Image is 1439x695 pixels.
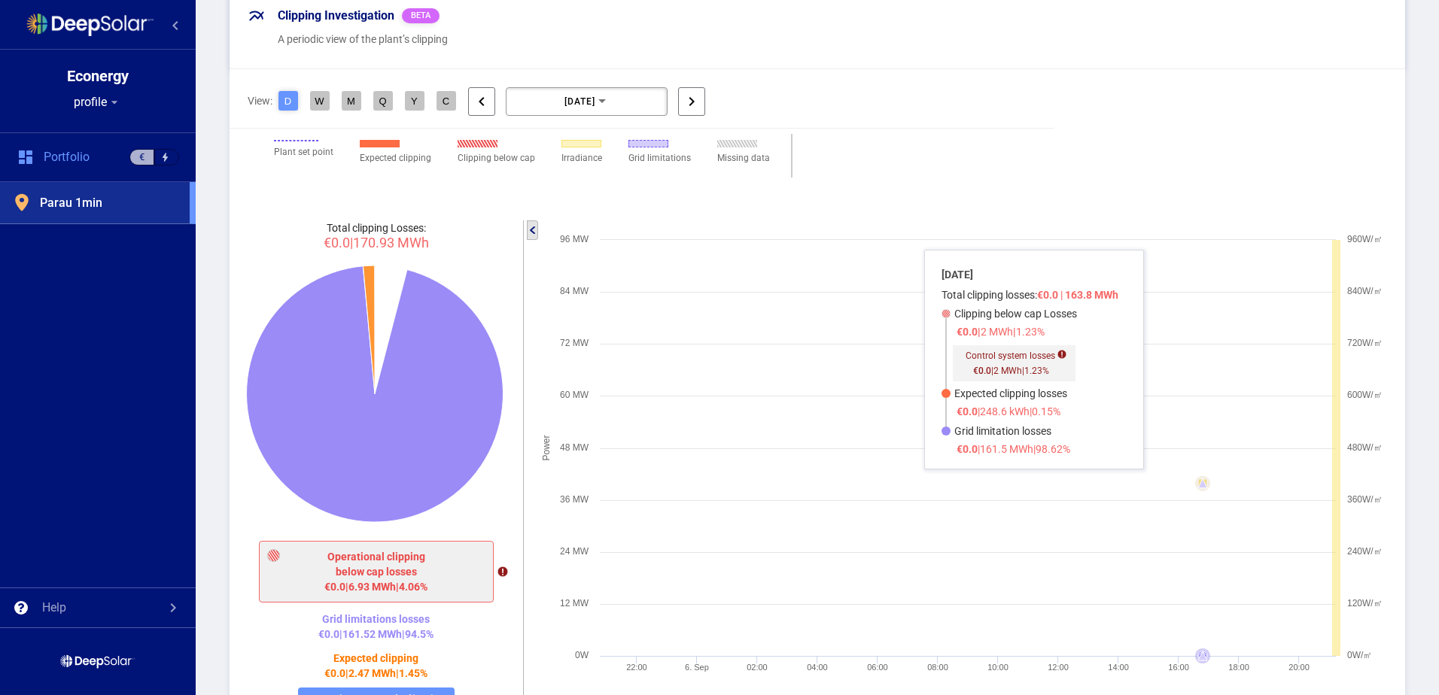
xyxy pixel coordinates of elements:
div: Clipping below cap [458,153,535,163]
div: | | [244,666,508,681]
tspan: 120W/㎡ [1347,598,1383,609]
button: Y [405,91,424,111]
mat-icon: chevron_left [473,89,490,114]
div: Plant set point [274,147,333,157]
div: Help [42,600,66,615]
span: 1.45% [399,667,427,679]
div: A periodic view of the plant’s clipping [278,32,1075,46]
text: 12:00 [1048,663,1069,672]
span: Portfolio [44,150,90,165]
text: 04:00 [807,663,828,672]
tspan: 840W/㎡ [1347,286,1383,296]
tspan: 48 MW [559,442,589,453]
div: € [129,149,154,165]
tspan: Power [540,435,551,460]
tspan: 60 MW [559,390,589,400]
tspan: 240W/㎡ [1347,546,1383,557]
tspan: 96 MW [559,234,589,244]
div: Irradiance [561,153,602,163]
span: [DATE] [564,88,595,115]
tspan: 12 MW [559,598,589,609]
div: Expected clipping [360,153,431,163]
div: Missing data [717,153,770,163]
div: Econergy [67,68,129,83]
div: BETA [402,8,440,23]
span: Parau 1min [40,196,102,211]
tspan: 480W/㎡ [1347,442,1383,453]
span: 170.93 MWh [353,235,429,250]
span: 6.93 MWh [348,581,396,593]
button: M [342,91,361,111]
text: 0W [575,650,589,660]
button: Q [373,91,393,111]
tspan: 84 MW [559,286,589,296]
span: €0.0 [318,628,339,640]
tspan: 0W/㎡ [1347,650,1372,660]
span: 94.5% [405,628,434,640]
div: Expected clipping [244,651,508,666]
div: Grid limitations losses [244,612,508,627]
div: Grid limitations [628,153,691,163]
div: | | [244,627,508,642]
span: €0.0 [324,667,345,679]
tspan: 24 MW [559,546,589,557]
div: Operational clipping below cap losses [318,549,434,579]
text: 22:00 [626,663,647,672]
tspan: 960W/㎡ [1347,234,1383,244]
span: €0.0 [324,581,345,593]
text: 06:00 [867,663,888,672]
span: View: [248,93,278,108]
text: 20:00 [1288,663,1310,672]
tspan: 36 MW [559,494,589,505]
span: profile [74,95,107,110]
div: | | [263,579,489,594]
span: 4.06% [399,581,427,593]
tspan: 600W/㎡ [1347,390,1383,400]
text: 08:00 [927,663,948,672]
text: 16:00 [1168,663,1189,672]
span: 161.52 MWh [342,628,402,640]
tspan: 6. Sep [685,663,709,672]
tspan: 360W/㎡ [1347,494,1383,505]
mat-icon: chevron_right [683,89,700,114]
mat-icon: arrow_drop_down [107,95,122,110]
button: W [310,91,330,111]
tspan: 72 MW [559,338,589,348]
div: Total clipping Losses: [230,220,523,235]
button: D [278,91,298,111]
mat-icon: chevron_left [166,17,184,35]
text: 10:00 [987,663,1009,672]
div: Clipping Investigation [278,7,394,25]
text: 14:00 [1108,663,1129,672]
text: 18:00 [1228,663,1249,672]
span: 2.47 MWh [348,667,396,679]
button: C [437,91,456,111]
span: €0.0 [324,235,350,250]
div: | [230,235,523,250]
mat-icon: chevron_right [164,599,182,617]
text: 02:00 [747,663,768,672]
tspan: 720W/㎡ [1347,338,1383,348]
